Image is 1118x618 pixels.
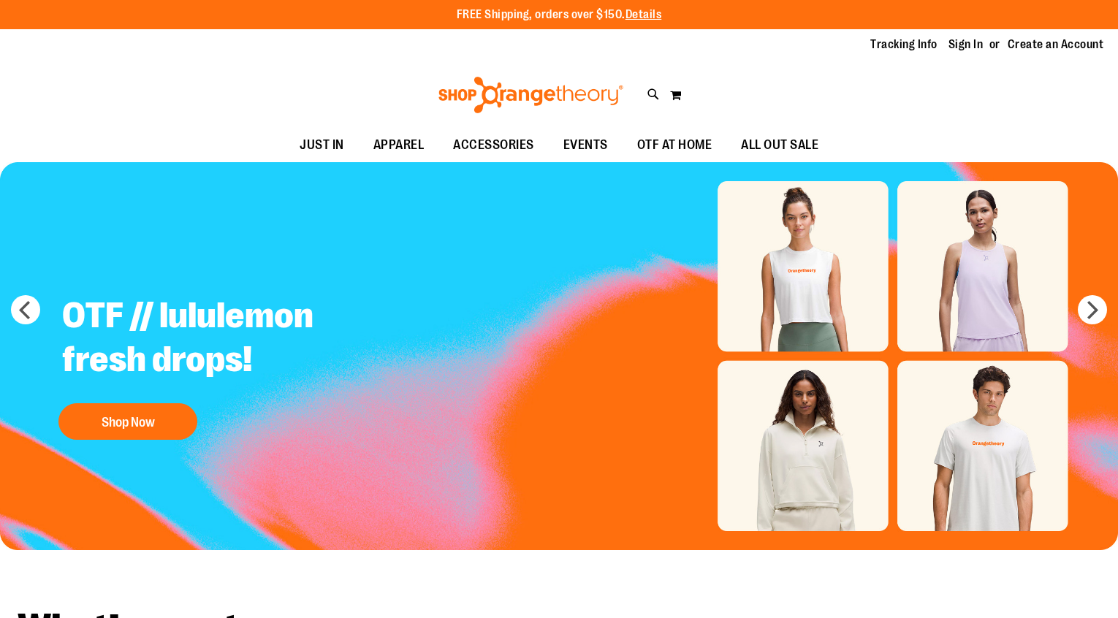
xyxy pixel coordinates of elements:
[51,283,414,447] a: OTF // lululemon fresh drops! Shop Now
[870,37,938,53] a: Tracking Info
[1008,37,1104,53] a: Create an Account
[436,77,625,113] img: Shop Orangetheory
[58,403,197,440] button: Shop Now
[1078,295,1107,324] button: next
[948,37,984,53] a: Sign In
[563,129,608,161] span: EVENTS
[51,283,414,396] h2: OTF // lululemon fresh drops!
[373,129,425,161] span: APPAREL
[453,129,534,161] span: ACCESSORIES
[741,129,818,161] span: ALL OUT SALE
[300,129,344,161] span: JUST IN
[11,295,40,324] button: prev
[457,7,662,23] p: FREE Shipping, orders over $150.
[637,129,712,161] span: OTF AT HOME
[625,8,662,21] a: Details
